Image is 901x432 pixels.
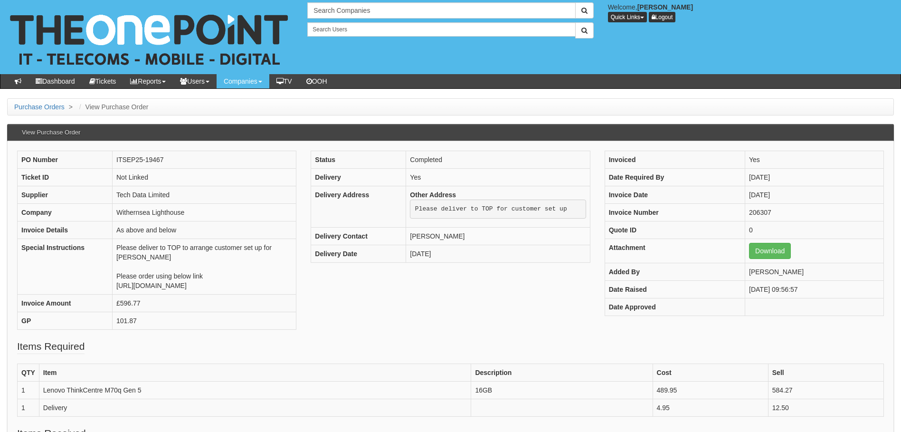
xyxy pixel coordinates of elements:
td: 16GB [471,382,653,399]
th: Ticket ID [18,169,113,186]
th: Date Approved [605,298,745,316]
th: Invoice Date [605,186,745,204]
td: [DATE] [745,169,884,186]
th: Sell [768,364,883,382]
td: 0 [745,221,884,239]
th: Company [18,204,113,221]
td: Tech Data Limited [113,186,296,204]
td: As above and below [113,221,296,239]
th: Delivery Date [311,245,406,262]
th: Special Instructions [18,239,113,295]
td: Please deliver to TOP to arrange customer set up for [PERSON_NAME] Please order using below link ... [113,239,296,295]
li: View Purchase Order [77,102,149,112]
td: [PERSON_NAME] [745,263,884,281]
a: TV [269,74,299,88]
a: OOH [299,74,334,88]
a: Download [749,243,791,259]
th: Invoice Details [18,221,113,239]
td: 206307 [745,204,884,221]
td: [DATE] [406,245,590,262]
div: Welcome, [601,2,901,22]
td: Yes [745,151,884,169]
td: 1 [18,399,39,417]
td: 1 [18,382,39,399]
td: 489.95 [653,382,768,399]
h3: View Purchase Order [17,125,85,141]
th: Item [39,364,471,382]
th: Description [471,364,653,382]
th: Quote ID [605,221,745,239]
td: 12.50 [768,399,883,417]
input: Search Companies [307,2,575,19]
td: £596.77 [113,295,296,312]
th: Date Raised [605,281,745,298]
a: Users [173,74,217,88]
th: Date Required By [605,169,745,186]
td: [DATE] [745,186,884,204]
td: 4.95 [653,399,768,417]
th: QTY [18,364,39,382]
td: [DATE] 09:56:57 [745,281,884,298]
th: Supplier [18,186,113,204]
th: Cost [653,364,768,382]
td: Yes [406,169,590,186]
a: Reports [123,74,173,88]
td: Withernsea Lighthouse [113,204,296,221]
td: 584.27 [768,382,883,399]
th: Invoiced [605,151,745,169]
th: Added By [605,263,745,281]
a: Dashboard [28,74,82,88]
td: [PERSON_NAME] [406,227,590,245]
th: Invoice Amount [18,295,113,312]
th: PO Number [18,151,113,169]
th: Delivery Address [311,186,406,228]
span: > [66,103,75,111]
th: Delivery [311,169,406,186]
td: Lenovo ThinkCentre M70q Gen 5 [39,382,471,399]
th: Attachment [605,239,745,263]
td: Completed [406,151,590,169]
th: Delivery Contact [311,227,406,245]
b: [PERSON_NAME] [637,3,693,11]
b: Other Address [410,191,456,199]
input: Search Users [307,22,575,37]
td: Delivery [39,399,471,417]
th: Invoice Number [605,204,745,221]
td: ITSEP25-19467 [113,151,296,169]
legend: Items Required [17,339,85,354]
a: Companies [217,74,269,88]
pre: Please deliver to TOP for customer set up [410,200,586,219]
th: GP [18,312,113,330]
th: Status [311,151,406,169]
a: Tickets [82,74,123,88]
button: Quick Links [608,12,647,22]
td: Not Linked [113,169,296,186]
a: Purchase Orders [14,103,65,111]
td: 101.87 [113,312,296,330]
a: Logout [649,12,676,22]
